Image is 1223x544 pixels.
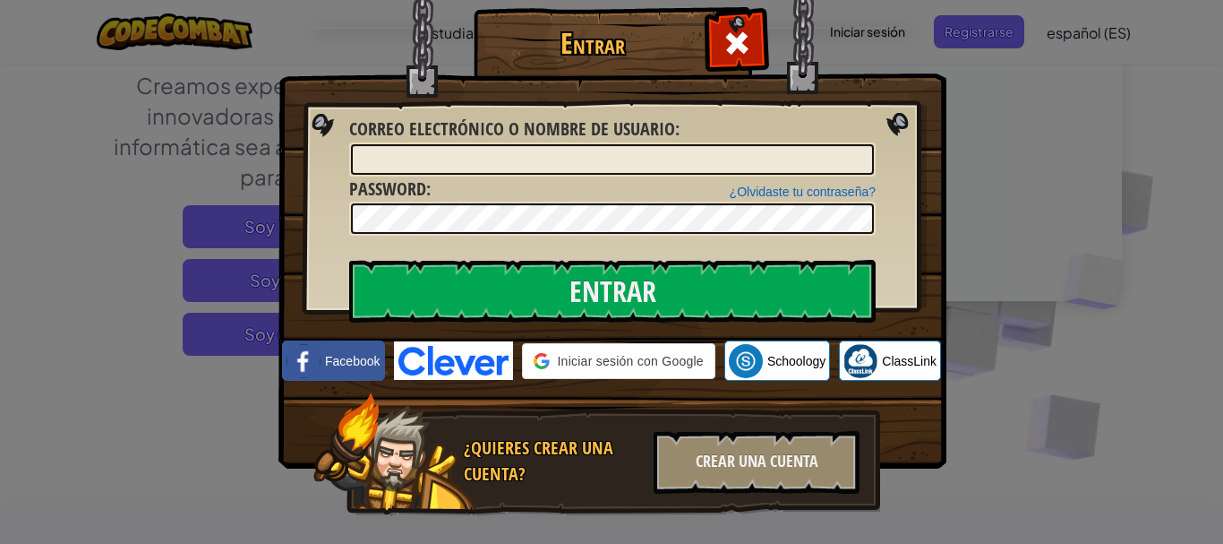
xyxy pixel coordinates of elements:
[767,352,825,370] span: Schoology
[349,117,675,141] span: Correo electrónico o nombre de usuario
[478,28,706,59] h1: Entrar
[394,341,514,380] img: clever-logo-blue.png
[349,177,426,201] span: Password
[522,343,714,379] div: Iniciar sesión con Google
[287,344,321,378] img: facebook_small.png
[464,436,643,487] div: ¿Quieres crear una cuenta?
[349,177,431,203] label: :
[882,352,936,370] span: ClassLink
[729,344,763,378] img: schoology.png
[654,431,860,494] div: Crear una cuenta
[557,352,703,370] span: Iniciar sesión con Google
[730,185,876,199] a: ¿Olvidaste tu contraseña?
[349,117,680,142] label: :
[843,344,877,378] img: classlink-logo-small.png
[325,352,380,370] span: Facebook
[349,260,876,323] input: Entrar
